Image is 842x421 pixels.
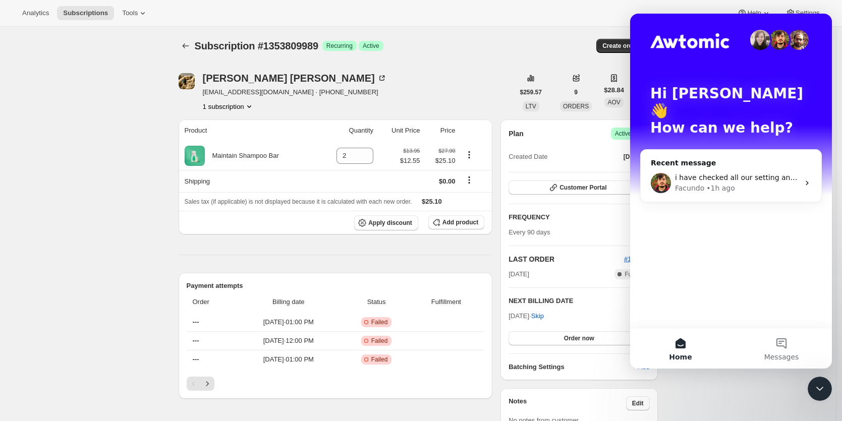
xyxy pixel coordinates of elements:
span: Order now [564,334,594,342]
button: Product actions [461,149,477,160]
span: [DATE] · 01:00 PM [238,317,339,327]
div: • 1h ago [76,169,105,180]
span: [DATE] · 01:00 PM [238,354,339,365]
th: Shipping [179,170,319,192]
span: Sales tax (if applicable) is not displayed because it is calculated with each new order. [185,198,412,205]
span: Analytics [22,9,49,17]
span: --- [193,318,199,326]
div: Facundo [45,169,74,180]
button: Analytics [16,6,55,20]
h6: Batching Settings [509,362,638,372]
span: Tools [122,9,138,17]
button: Shipping actions [461,174,477,186]
button: Subscriptions [57,6,114,20]
span: Apply discount [368,219,412,227]
button: [DATE] [618,150,650,164]
button: Create order [596,39,644,53]
span: Subscriptions [63,9,108,17]
span: $28.84 [604,85,624,95]
span: Edit [632,399,644,407]
span: Billing date [238,297,339,307]
button: Settings [779,6,826,20]
button: 9 [568,85,584,99]
h2: LAST ORDER [509,254,624,264]
th: Order [187,291,236,313]
th: Unit Price [376,119,423,142]
small: $13.95 [403,148,420,154]
span: $25.10 [426,156,455,166]
button: Messages [101,315,202,355]
span: Failed [371,355,388,364]
span: [EMAIL_ADDRESS][DOMAIN_NAME] · [PHONE_NUMBER] [203,87,387,97]
button: Help [731,6,777,20]
small: $27.90 [438,148,455,154]
span: Status [345,297,408,307]
span: $259.57 [520,88,542,96]
button: Customer Portal [509,181,649,195]
span: ORDERS [563,103,589,110]
div: Maintain Shampoo Bar [205,151,279,161]
h3: Notes [509,396,626,410]
button: Tools [116,6,154,20]
span: Recurring [326,42,353,50]
span: LTV [526,103,536,110]
span: Fulfilled [625,270,645,278]
span: Settings [796,9,820,17]
span: Subscription #1353809989 [195,40,318,51]
button: Apply discount [354,215,418,230]
button: Skip [525,308,550,324]
span: Created Date [509,152,547,162]
span: [DATE] [509,269,529,279]
span: Home [39,340,62,347]
h2: NEXT BILLING DATE [509,296,638,306]
span: Failed [371,337,388,345]
iframe: Intercom live chat [808,377,832,401]
button: #111688 [624,254,650,264]
button: Product actions [203,101,254,111]
span: --- [193,355,199,363]
th: Quantity [318,119,376,142]
span: Skip [531,311,544,321]
span: Messages [134,340,169,347]
h2: Payment attempts [187,281,485,291]
th: Price [423,119,458,142]
span: [DATE] · 12:00 PM [238,336,339,346]
span: Active [363,42,379,50]
span: [DATE] · [509,312,544,320]
span: $0.00 [439,177,456,185]
button: Add product [428,215,484,229]
span: [DATE] [624,153,644,161]
h2: Plan [509,129,524,139]
button: $259.57 [514,85,548,99]
nav: Pagination [187,377,485,391]
h2: FREQUENCY [509,212,638,222]
span: Active [615,129,646,139]
span: Customer Portal [559,184,606,192]
span: $25.10 [422,198,442,205]
span: Jill Benson [179,73,195,89]
span: Every 90 days [509,228,550,236]
img: product img [185,146,205,166]
th: Product [179,119,319,142]
span: --- [193,337,199,344]
span: Fulfillment [414,297,479,307]
span: Failed [371,318,388,326]
button: Edit [626,396,650,410]
span: Create order [602,42,638,50]
button: Subscriptions [179,39,193,53]
span: AOV [607,99,620,106]
button: Next [200,377,214,391]
a: #111688 [624,255,650,263]
span: 9 [574,88,578,96]
button: Order now [509,331,649,345]
span: Help [747,9,761,17]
